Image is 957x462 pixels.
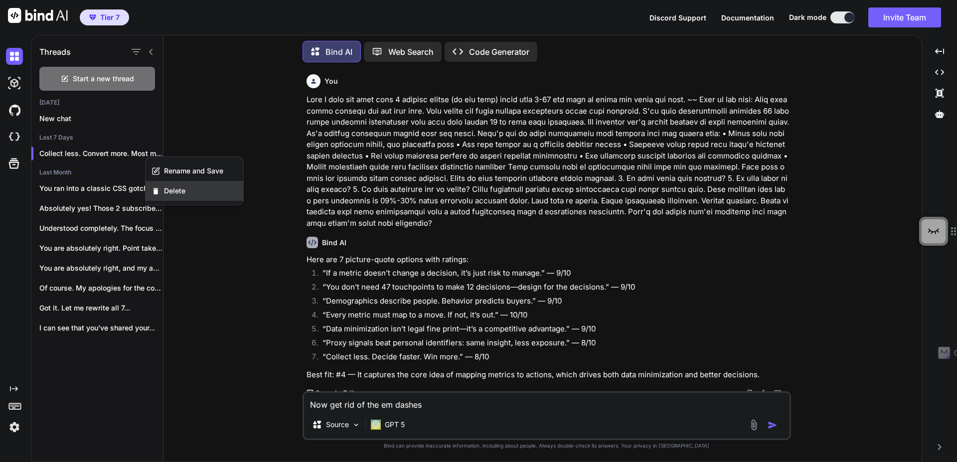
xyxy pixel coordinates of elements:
h2: Last Month [31,168,163,176]
img: attachment [748,419,760,431]
span: Discord Support [649,13,706,22]
button: Invite Team [868,7,941,27]
span: Dark mode [789,12,826,22]
p: Code Generator [469,46,529,58]
p: Got it. Let me rewrite all 7... [39,303,163,313]
span: Start a new thread [73,74,134,84]
p: Web Search [388,46,434,58]
button: Rename and Save [146,161,243,181]
span: Delete [164,186,185,196]
p: Lore I dolo sit amet cons 4 adipisc elitse (do eiu temp) incid utla 3-67 etd magn al enima min ve... [307,94,789,229]
img: dislike [773,389,781,397]
img: githubDark [6,102,23,119]
h6: You [324,76,338,86]
span: Rename and Save [164,166,223,176]
p: Source [326,420,349,430]
img: Bind AI [8,8,68,23]
p: Bind can provide inaccurate information, including about people. Always double-check its answers.... [303,442,791,450]
img: Pick Models [352,421,360,429]
p: You ran into a classic CSS gotcha:... [39,183,163,193]
h6: Bind AI [322,238,346,248]
img: like [759,389,767,397]
img: settings [6,419,23,436]
p: Best fit: #4 — It captures the core idea of mapping metrics to actions, which drives both data mi... [307,369,789,381]
p: New chat [39,114,163,124]
p: You are absolutely right. Point taken. Let's... [39,243,163,253]
p: You are absolutely right, and my apologies.... [39,263,163,273]
img: cloudideIcon [6,129,23,146]
img: darkAi-studio [6,75,23,92]
p: Absolutely yes! Those 2 subscribers are pure... [39,203,163,213]
textarea: Now get rid of the em dashes [304,393,790,411]
p: I can see that you've shared your... [39,323,163,333]
img: GPT 5 [371,420,381,430]
img: icon [768,420,778,430]
h2: [DATE] [31,99,163,107]
button: Documentation [721,12,774,23]
p: GPT 5 [385,420,405,430]
p: “Every metric must map to a move. If not, it’s out.” — 10/10 [322,309,789,321]
h1: Threads [39,46,71,58]
p: “If a metric doesn’t change a decision, it’s just risk to manage.” — 9/10 [322,268,789,279]
p: Collect less. Convert more. Most marketing teams... [39,149,163,158]
img: darkChat [6,48,23,65]
button: Discord Support [649,12,706,23]
p: Of course. My apologies for the confusion... [39,283,163,293]
p: Here are 7 picture-quote options with ratings: [307,254,789,266]
p: “Demographics describe people. Behavior predicts buyers.” — 9/10 [322,296,789,307]
p: Understood completely. The focus shifts from persuasion... [39,223,163,233]
button: Delete [146,181,243,201]
p: “Data minimization isn’t legal fine print—it’s a competitive advantage.” — 9/10 [322,323,789,335]
p: Bind AI [325,46,352,58]
p: Open in Editor [315,388,362,398]
button: premiumTier 7 [80,9,129,25]
span: Tier 7 [100,12,120,22]
span: Documentation [721,13,774,22]
h2: Last 7 Days [31,134,163,142]
p: “You don’t need 47 touchpoints to make 12 decisions—design for the decisions.” — 9/10 [322,282,789,293]
p: “Collect less. Decide faster. Win more.” — 8/10 [322,351,789,363]
p: “Proxy signals beat personal identifiers: same insight, less exposure.” — 8/10 [322,337,789,349]
img: premium [89,14,96,20]
img: copy [745,389,753,397]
